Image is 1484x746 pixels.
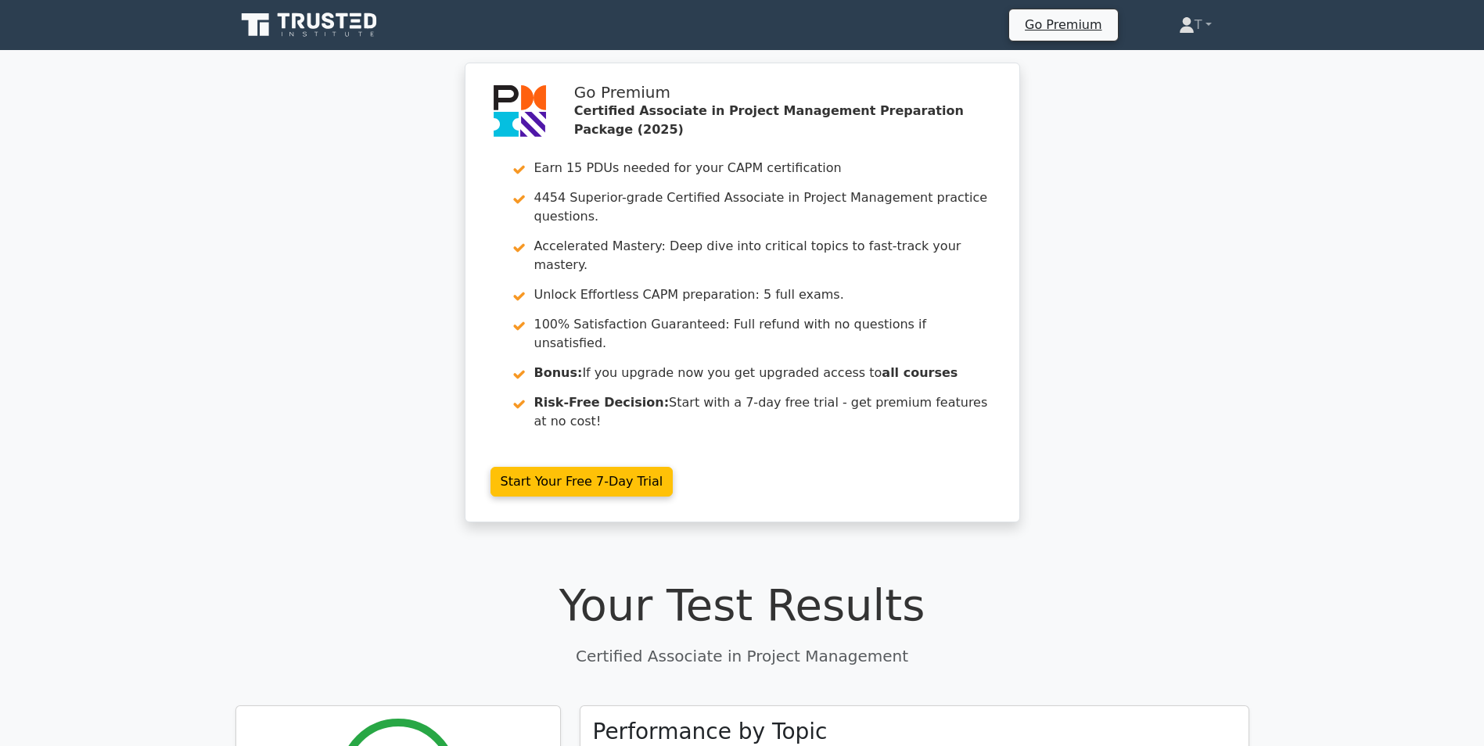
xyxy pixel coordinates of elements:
p: Certified Associate in Project Management [235,644,1249,668]
a: T [1141,9,1249,41]
a: Start Your Free 7-Day Trial [490,467,674,497]
a: Go Premium [1015,14,1111,35]
h1: Your Test Results [235,579,1249,631]
h3: Performance by Topic [593,719,828,745]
